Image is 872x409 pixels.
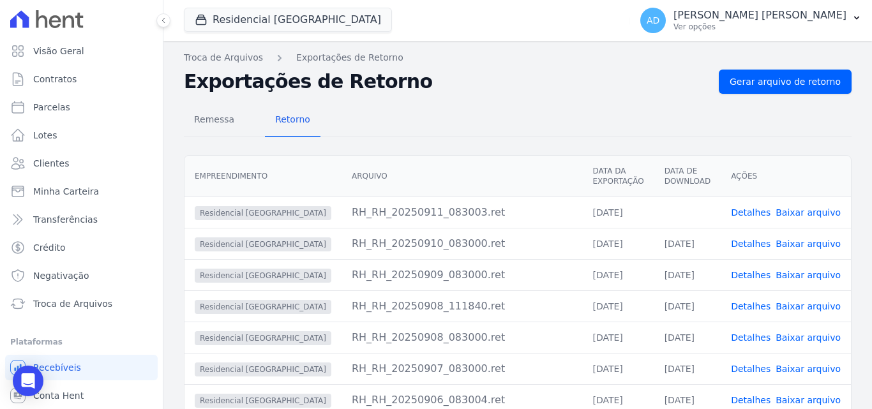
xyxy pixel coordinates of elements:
[184,8,392,32] button: Residencial [GEOGRAPHIC_DATA]
[352,330,573,345] div: RH_RH_20250908_083000.ret
[352,205,573,220] div: RH_RH_20250911_083003.ret
[33,213,98,226] span: Transferências
[33,73,77,86] span: Contratos
[13,366,43,396] div: Open Intercom Messenger
[33,157,69,170] span: Clientes
[5,66,158,92] a: Contratos
[5,179,158,204] a: Minha Carteira
[776,270,841,280] a: Baixar arquivo
[352,236,573,251] div: RH_RH_20250910_083000.ret
[731,270,771,280] a: Detalhes
[731,207,771,218] a: Detalhes
[5,151,158,176] a: Clientes
[673,22,846,32] p: Ver opções
[5,38,158,64] a: Visão Geral
[195,300,331,314] span: Residencial [GEOGRAPHIC_DATA]
[654,353,721,384] td: [DATE]
[195,362,331,376] span: Residencial [GEOGRAPHIC_DATA]
[730,75,841,88] span: Gerar arquivo de retorno
[33,185,99,198] span: Minha Carteira
[5,383,158,408] a: Conta Hent
[184,70,709,93] h2: Exportações de Retorno
[267,107,318,132] span: Retorno
[673,9,846,22] p: [PERSON_NAME] [PERSON_NAME]
[352,392,573,408] div: RH_RH_20250906_083004.ret
[721,156,851,197] th: Ações
[719,70,852,94] a: Gerar arquivo de retorno
[654,228,721,259] td: [DATE]
[5,291,158,316] a: Troca de Arquivos
[33,389,84,402] span: Conta Hent
[342,156,583,197] th: Arquivo
[582,228,654,259] td: [DATE]
[776,239,841,249] a: Baixar arquivo
[5,263,158,288] a: Negativação
[5,207,158,232] a: Transferências
[184,104,320,137] nav: Tab selector
[731,395,771,405] a: Detalhes
[195,394,331,408] span: Residencial [GEOGRAPHIC_DATA]
[582,353,654,384] td: [DATE]
[654,290,721,322] td: [DATE]
[5,94,158,120] a: Parcelas
[731,239,771,249] a: Detalhes
[776,395,841,405] a: Baixar arquivo
[654,259,721,290] td: [DATE]
[33,45,84,57] span: Visão Geral
[195,206,331,220] span: Residencial [GEOGRAPHIC_DATA]
[33,269,89,282] span: Negativação
[582,197,654,228] td: [DATE]
[195,331,331,345] span: Residencial [GEOGRAPHIC_DATA]
[296,51,403,64] a: Exportações de Retorno
[776,332,841,343] a: Baixar arquivo
[352,299,573,314] div: RH_RH_20250908_111840.ret
[10,334,153,350] div: Plataformas
[731,332,771,343] a: Detalhes
[5,235,158,260] a: Crédito
[630,3,872,38] button: AD [PERSON_NAME] [PERSON_NAME] Ver opções
[582,322,654,353] td: [DATE]
[654,156,721,197] th: Data de Download
[731,301,771,311] a: Detalhes
[731,364,771,374] a: Detalhes
[33,297,112,310] span: Troca de Arquivos
[33,361,81,374] span: Recebíveis
[195,269,331,283] span: Residencial [GEOGRAPHIC_DATA]
[5,123,158,148] a: Lotes
[776,301,841,311] a: Baixar arquivo
[184,156,342,197] th: Empreendimento
[33,241,66,254] span: Crédito
[776,207,841,218] a: Baixar arquivo
[654,322,721,353] td: [DATE]
[352,361,573,376] div: RH_RH_20250907_083000.ret
[195,237,331,251] span: Residencial [GEOGRAPHIC_DATA]
[647,16,659,25] span: AD
[582,259,654,290] td: [DATE]
[186,107,242,132] span: Remessa
[776,364,841,374] a: Baixar arquivo
[184,51,852,64] nav: Breadcrumb
[582,156,654,197] th: Data da Exportação
[33,129,57,142] span: Lotes
[184,104,244,137] a: Remessa
[33,101,70,114] span: Parcelas
[265,104,320,137] a: Retorno
[5,355,158,380] a: Recebíveis
[184,51,263,64] a: Troca de Arquivos
[582,290,654,322] td: [DATE]
[352,267,573,283] div: RH_RH_20250909_083000.ret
